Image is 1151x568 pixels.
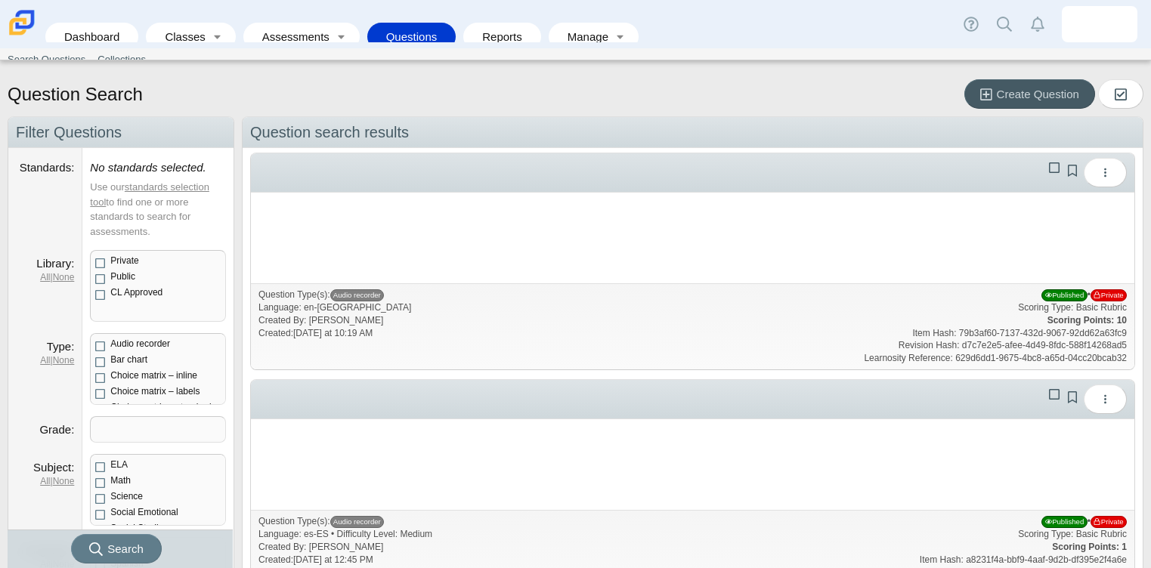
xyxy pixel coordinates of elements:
[243,117,1143,148] h2: Question search results
[20,161,75,174] label: Standards
[8,117,234,148] h2: Filter Questions
[1064,165,1080,177] a: Add bookmark
[153,23,206,51] a: Classes
[1021,8,1054,41] a: Alerts
[110,507,178,517] span: Social Emotional
[293,554,373,565] time: Sep 18, 2025 at 12:45 PM
[1088,12,1112,36] img: martha.addo-preko.yyKIqf
[107,542,144,555] span: Search
[91,48,152,71] a: Collections
[1091,289,1127,301] span: Private
[53,476,75,486] a: None
[110,459,128,470] span: ELA
[2,48,91,71] a: Search Questions
[556,23,610,51] a: Manage
[1047,315,1127,326] b: Scoring Points: 10
[110,523,168,533] span: Social Studies
[110,386,200,397] span: Choice matrix – labels
[16,271,74,284] dfn: |
[1062,6,1137,42] a: martha.addo-preko.yyKIqf
[90,161,206,174] i: No standards selected.
[330,289,385,301] span: Audio recorder
[258,289,1127,339] div: Language: en-[GEOGRAPHIC_DATA] Created By: [PERSON_NAME] Created:
[110,338,170,349] span: Audio recorder
[6,7,38,39] img: Carmen School of Science & Technology
[1091,516,1127,528] span: Private
[110,271,135,282] span: Public
[110,491,143,502] span: Science
[71,534,162,563] button: Search
[964,79,1095,109] a: Create Question
[110,287,162,298] span: CL Approved
[258,515,1127,566] div: Language: es-ES • Difficulty Level: Medium Created By: [PERSON_NAME] Created:
[293,328,373,338] time: Sep 19, 2025 at 10:19 AM
[39,423,74,436] label: Grade
[110,370,197,381] span: Choice matrix – inline
[53,355,75,366] a: None
[207,23,228,51] a: Toggle expanded
[375,23,449,51] a: Questions
[1084,158,1127,187] button: More options
[90,180,226,239] div: Use our to find one or more standards to search for assessments.
[47,340,75,353] label: Type
[90,416,226,443] tags: ​
[864,289,1127,365] div: • Scoring Type: Basic Rubric Item Hash: 79b3af60-7137-432d-9067-92dd62a63fc9 Revision Hash: d7c7e...
[36,257,74,270] label: Library
[6,28,38,41] a: Carmen School of Science & Technology
[610,23,631,51] a: Toggle expanded
[110,255,138,266] span: Private
[16,475,74,488] dfn: |
[110,354,147,365] span: Bar chart
[110,402,211,412] span: Choice matrix – standard
[40,476,50,486] a: All
[16,354,74,367] dfn: |
[53,23,131,51] a: Dashboard
[1084,384,1127,414] button: More options
[40,272,50,282] a: All
[110,475,131,486] span: Math
[258,515,1127,528] div: Question Type(s):
[1064,391,1080,404] a: Add bookmark
[1041,516,1087,528] span: Published
[40,355,50,366] a: All
[258,289,1127,301] div: Question Type(s):
[53,272,75,282] a: None
[33,461,74,474] label: Subject
[331,23,352,51] a: Toggle expanded
[90,181,209,208] a: standards selection tool
[8,82,143,107] h1: Question Search
[997,88,1079,100] span: Create Question
[330,516,385,528] span: Audio recorder
[1052,542,1127,552] b: Scoring Points: 1
[471,23,534,51] a: Reports
[251,23,331,51] a: Assessments
[1041,289,1087,301] span: Published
